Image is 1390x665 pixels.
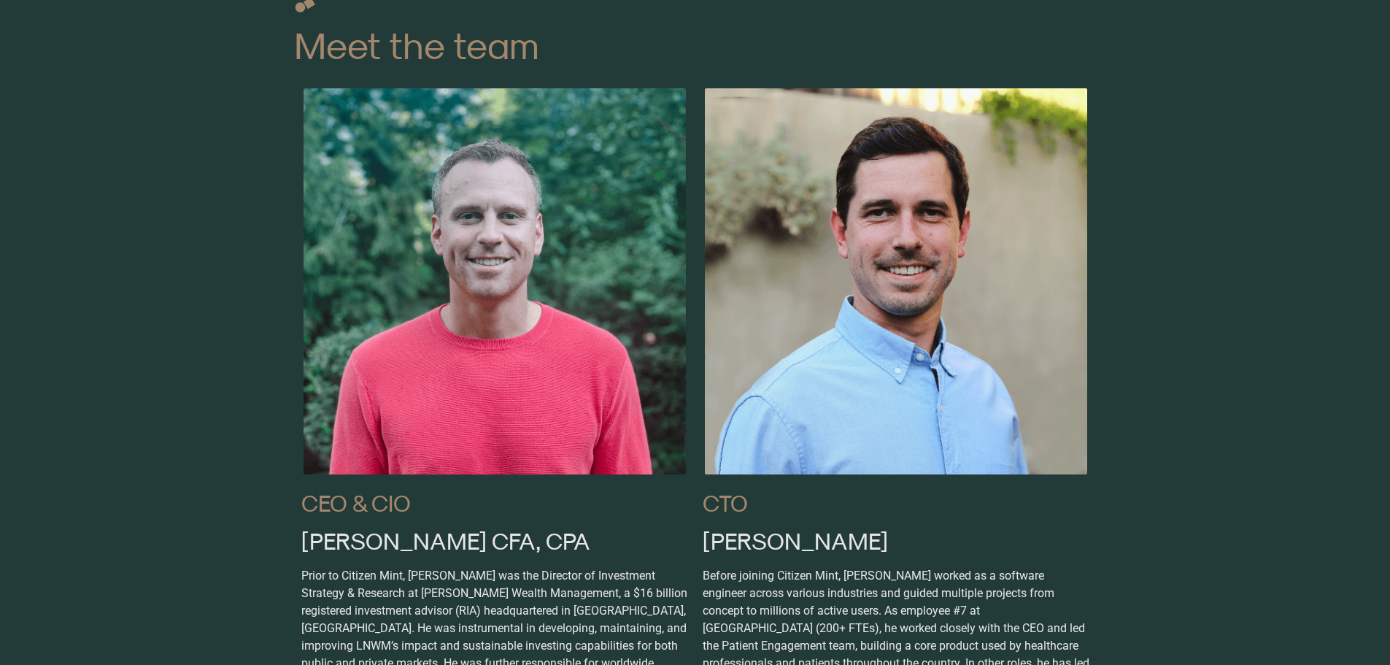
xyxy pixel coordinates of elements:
h2: [PERSON_NAME] [703,529,1089,553]
h2: [PERSON_NAME] CFA, CPA [301,529,688,553]
h2: CTO [703,491,1089,515]
h2: Meet the team [294,27,1097,64]
h2: CEO & CIO [301,491,688,515]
